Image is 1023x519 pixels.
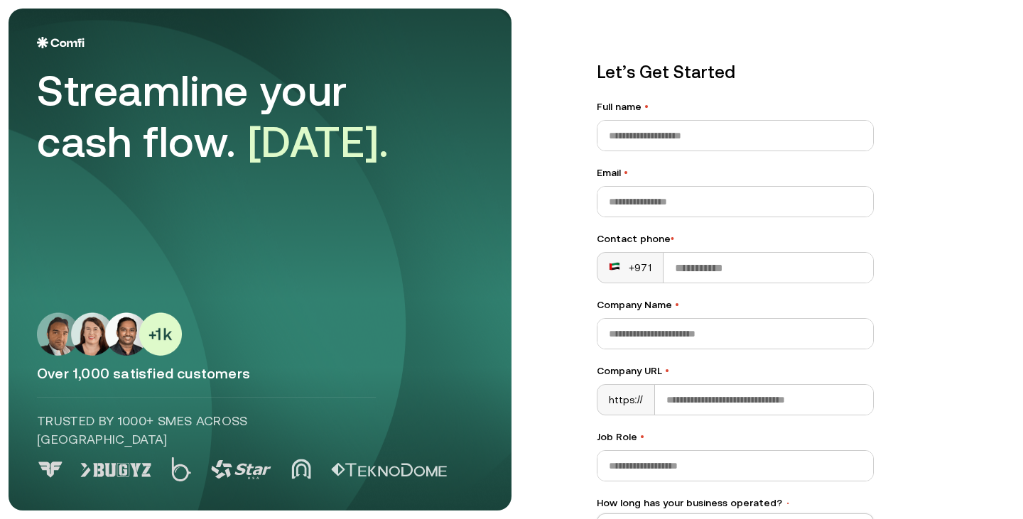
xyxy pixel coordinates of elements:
[624,167,628,178] span: •
[37,65,435,168] div: Streamline your cash flow.
[665,365,669,376] span: •
[644,101,649,112] span: •
[785,498,791,508] span: •
[597,430,874,444] label: Job Role
[211,460,271,479] img: Logo 3
[171,457,191,481] img: Logo 2
[248,117,389,166] span: [DATE].
[597,297,874,312] label: Company Name
[609,261,651,275] div: +971
[675,299,679,310] span: •
[80,463,151,477] img: Logo 1
[597,385,655,415] div: https://
[597,496,874,510] label: How long has your business operated?
[597,165,874,180] label: Email
[597,99,874,114] label: Full name
[331,463,447,477] img: Logo 5
[671,233,674,244] span: •
[640,431,644,442] span: •
[37,364,483,383] p: Over 1,000 satisfied customers
[37,37,85,48] img: Logo
[597,364,874,378] label: Company URL
[37,461,64,478] img: Logo 0
[37,412,376,449] p: Trusted by 1000+ SMEs across [GEOGRAPHIC_DATA]
[597,231,874,246] div: Contact phone
[291,459,311,479] img: Logo 4
[597,60,874,85] p: Let’s Get Started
